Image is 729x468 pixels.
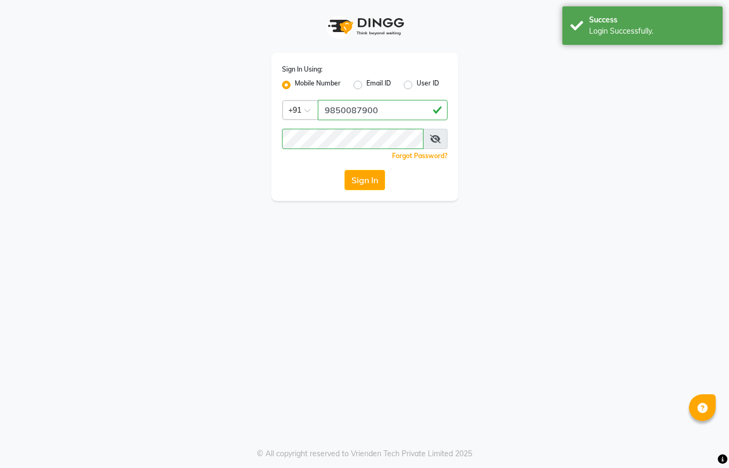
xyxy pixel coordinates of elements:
label: Mobile Number [295,79,341,91]
label: Sign In Using: [282,65,323,74]
button: Sign In [344,170,385,190]
a: Forgot Password? [392,152,448,160]
input: Username [282,129,424,149]
input: Username [318,100,448,120]
iframe: chat widget [684,425,718,457]
label: Email ID [366,79,391,91]
img: logo1.svg [322,11,407,42]
div: Login Successfully. [589,26,715,37]
label: User ID [417,79,439,91]
div: Success [589,14,715,26]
